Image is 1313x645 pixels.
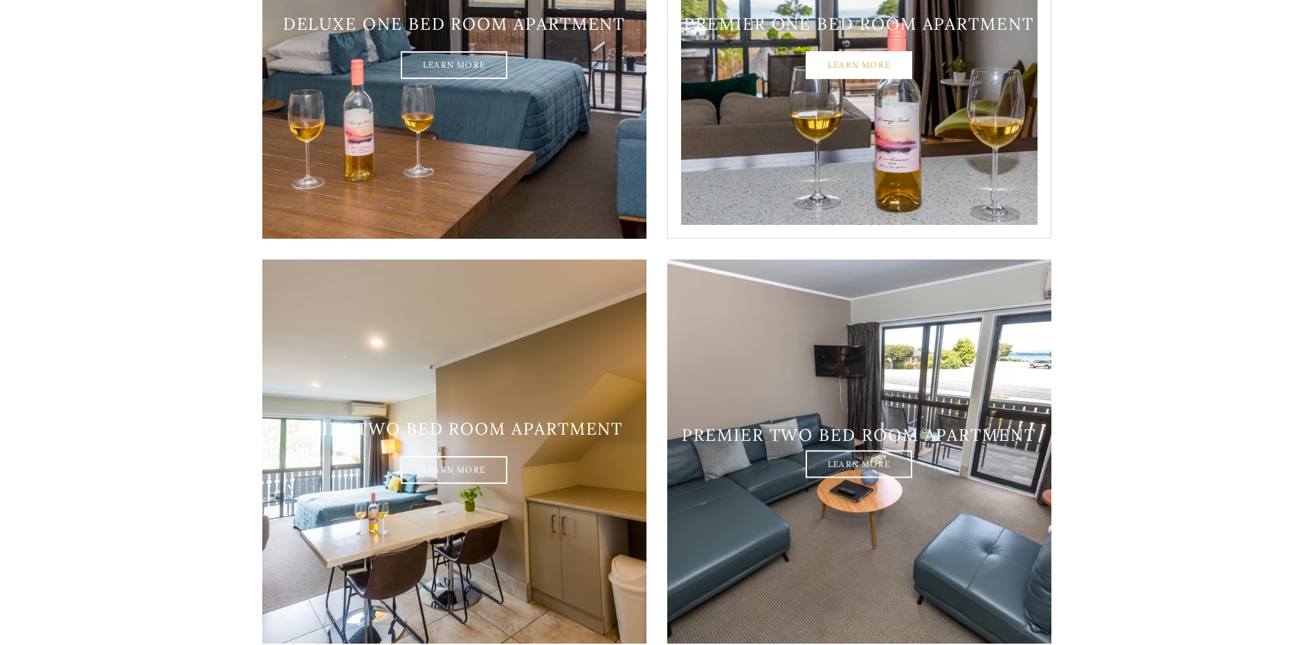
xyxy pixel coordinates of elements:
a: Learn More [401,52,507,80]
a: Learn More [401,457,507,484]
a: Learn More [806,52,912,80]
h3: Deluxe one bed room apartment [262,15,646,35]
h3: Premier one bed room apartment [667,15,1051,35]
a: Learn More [806,451,912,478]
h3: Premier two bed room apartment [667,425,1051,445]
h3: Family two bed room apartment [262,419,646,439]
